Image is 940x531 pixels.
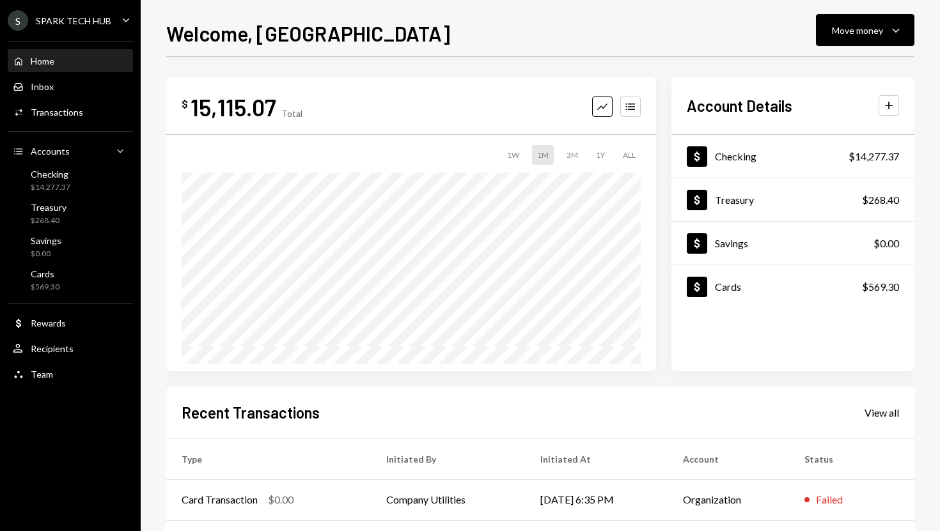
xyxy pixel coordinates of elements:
[668,479,789,520] td: Organization
[862,279,899,295] div: $569.30
[191,93,276,121] div: 15,115.07
[671,135,914,178] a: Checking$14,277.37
[849,149,899,164] div: $14,277.37
[371,479,525,520] td: Company Utilities
[618,145,641,165] div: ALL
[36,15,111,26] div: SPARK TECH HUB
[31,56,54,66] div: Home
[532,145,554,165] div: 1M
[8,198,133,229] a: Treasury$268.40
[8,10,28,31] div: S
[31,146,70,157] div: Accounts
[873,236,899,251] div: $0.00
[281,108,302,119] div: Total
[31,182,70,193] div: $14,277.37
[31,169,70,180] div: Checking
[166,20,450,46] h1: Welcome, [GEOGRAPHIC_DATA]
[182,492,258,507] div: Card Transaction
[715,194,754,206] div: Treasury
[668,438,789,479] th: Account
[31,249,61,259] div: $0.00
[8,75,133,98] a: Inbox
[8,265,133,295] a: Cards$569.30
[268,492,294,507] div: $0.00
[865,405,899,419] a: View all
[715,150,756,162] div: Checking
[31,81,54,92] div: Inbox
[31,268,59,279] div: Cards
[31,282,59,293] div: $569.30
[525,438,668,479] th: Initiated At
[31,343,74,354] div: Recipients
[31,235,61,246] div: Savings
[561,145,583,165] div: 3M
[31,202,67,213] div: Treasury
[502,145,524,165] div: 1W
[8,311,133,334] a: Rewards
[591,145,610,165] div: 1Y
[687,95,792,116] h2: Account Details
[671,222,914,265] a: Savings$0.00
[8,362,133,385] a: Team
[8,231,133,262] a: Savings$0.00
[816,14,914,46] button: Move money
[715,281,741,293] div: Cards
[816,492,843,507] div: Failed
[182,402,320,423] h2: Recent Transactions
[8,165,133,196] a: Checking$14,277.37
[715,237,748,249] div: Savings
[182,98,188,111] div: $
[8,337,133,360] a: Recipients
[671,178,914,221] a: Treasury$268.40
[832,24,883,37] div: Move money
[166,438,371,479] th: Type
[671,265,914,308] a: Cards$569.30
[31,369,53,380] div: Team
[8,139,133,162] a: Accounts
[525,479,668,520] td: [DATE] 6:35 PM
[8,100,133,123] a: Transactions
[31,215,67,226] div: $268.40
[31,107,83,118] div: Transactions
[865,406,899,419] div: View all
[31,318,66,328] div: Rewards
[862,192,899,208] div: $268.40
[8,49,133,72] a: Home
[789,438,914,479] th: Status
[371,438,525,479] th: Initiated By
